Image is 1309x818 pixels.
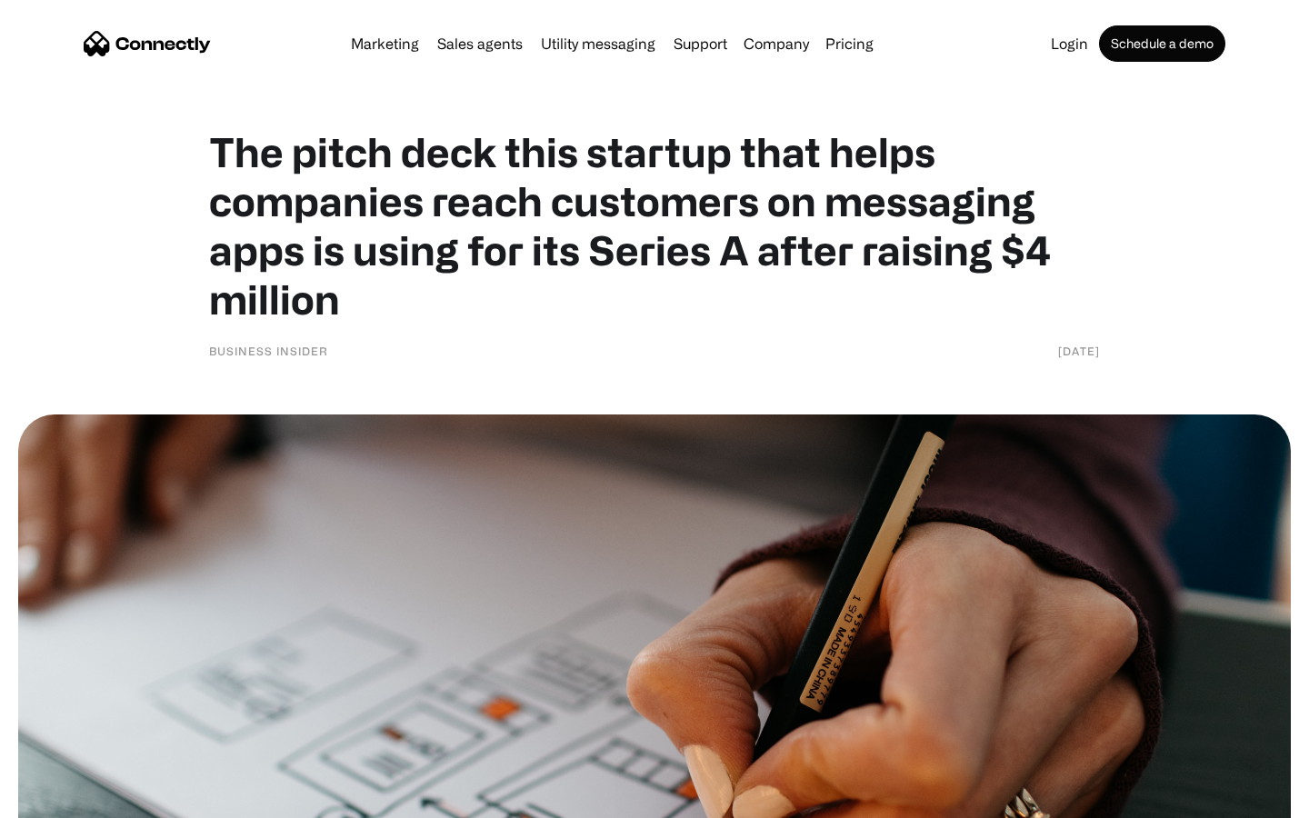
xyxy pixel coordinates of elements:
[430,36,530,51] a: Sales agents
[344,36,426,51] a: Marketing
[818,36,881,51] a: Pricing
[1044,36,1095,51] a: Login
[1099,25,1225,62] a: Schedule a demo
[209,342,328,360] div: Business Insider
[744,31,809,56] div: Company
[36,786,109,812] ul: Language list
[1058,342,1100,360] div: [DATE]
[666,36,734,51] a: Support
[209,127,1100,324] h1: The pitch deck this startup that helps companies reach customers on messaging apps is using for i...
[18,786,109,812] aside: Language selected: English
[534,36,663,51] a: Utility messaging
